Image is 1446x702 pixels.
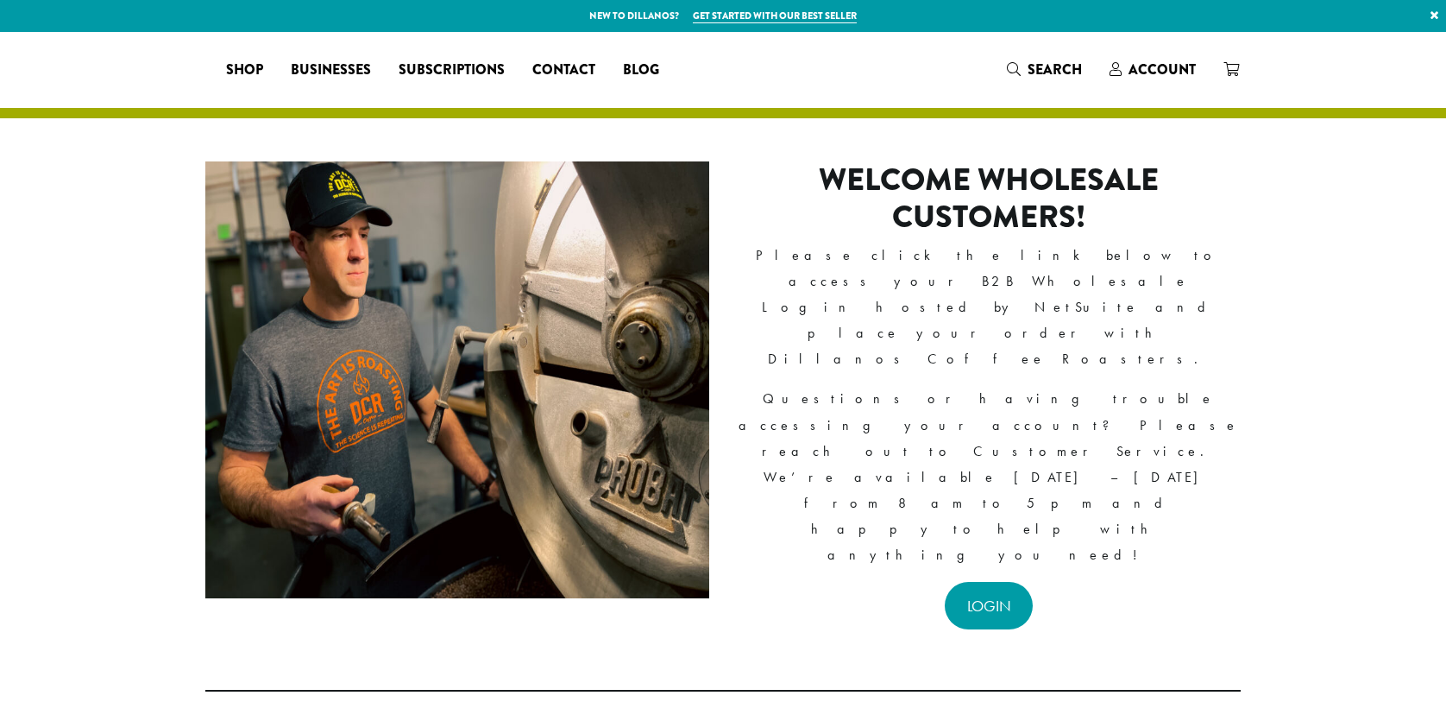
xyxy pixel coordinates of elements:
a: Shop [212,56,277,84]
a: LOGIN [945,582,1034,629]
a: Search [993,55,1096,84]
span: Contact [532,60,595,81]
span: Businesses [291,60,371,81]
span: Shop [226,60,263,81]
span: Subscriptions [399,60,505,81]
span: Blog [623,60,659,81]
span: Search [1028,60,1082,79]
span: Account [1129,60,1196,79]
h2: Welcome Wholesale Customers! [737,161,1241,236]
a: Get started with our best seller [693,9,857,23]
p: Questions or having trouble accessing your account? Please reach out to Customer Service. We’re a... [737,386,1241,568]
p: Please click the link below to access your B2B Wholesale Login hosted by NetSuite and place your ... [737,243,1241,372]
